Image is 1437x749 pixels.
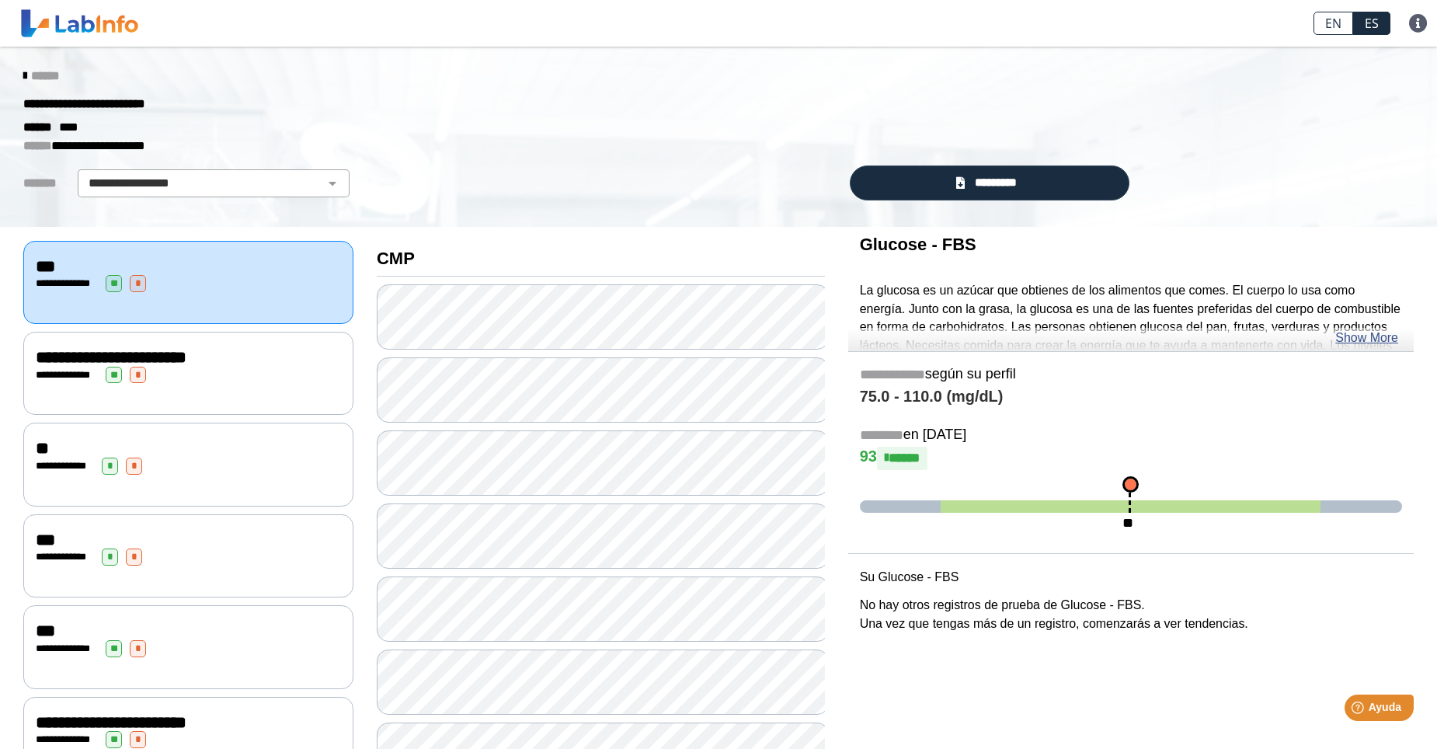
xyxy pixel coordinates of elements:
h5: en [DATE] [860,427,1402,444]
h5: según su perfil [860,366,1402,384]
a: Show More [1335,329,1398,347]
p: Su Glucose - FBS [860,568,1402,587]
iframe: Help widget launcher [1299,688,1420,732]
h4: 75.0 - 110.0 (mg/dL) [860,388,1402,406]
a: EN [1313,12,1353,35]
b: CMP [377,249,415,268]
h4: 93 [860,447,1402,470]
a: ES [1353,12,1390,35]
p: No hay otros registros de prueba de Glucose - FBS. Una vez que tengas más de un registro, comenza... [860,596,1402,633]
p: La glucosa es un azúcar que obtienes de los alimentos que comes. El cuerpo lo usa como energía. J... [860,281,1402,393]
b: Glucose - FBS [860,235,976,254]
